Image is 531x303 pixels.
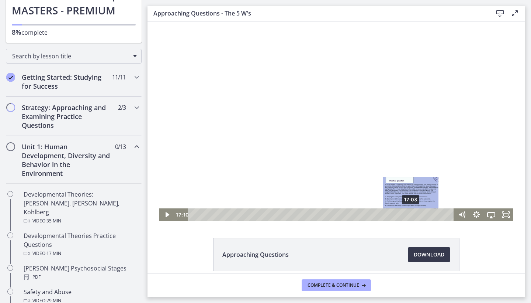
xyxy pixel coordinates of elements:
[12,28,21,37] span: 8%
[153,9,481,18] h3: Approaching Questions - The 5 W's
[302,279,371,291] button: Complete & continue
[24,264,139,282] div: [PERSON_NAME] Psychosocial Stages
[118,103,126,112] span: 2 / 3
[22,73,112,91] h2: Getting Started: Studying for Success
[408,247,450,262] a: Download
[24,249,139,258] div: Video
[45,249,61,258] span: · 17 min
[24,217,139,225] div: Video
[24,273,139,282] div: PDF
[351,187,366,200] button: Fullscreen
[22,142,112,178] h2: Unit 1: Human Development, Diversity and Behavior in the Environment
[45,217,61,225] span: · 35 min
[336,187,351,200] button: Airplay
[308,282,359,288] span: Complete & continue
[307,187,322,200] button: Mute
[24,190,139,225] div: Developmental Theories: [PERSON_NAME], [PERSON_NAME], Kohlberg
[414,250,444,259] span: Download
[12,52,129,60] span: Search by lesson title
[222,250,289,259] span: Approaching Questions
[6,73,15,82] i: Completed
[6,49,142,64] div: Search by lesson title
[22,103,112,130] h2: Strategy: Approaching and Examining Practice Questions
[12,28,136,37] p: complete
[322,187,336,200] button: Show settings menu
[147,21,525,221] iframe: Video Lesson
[115,142,126,151] span: 0 / 13
[112,73,126,82] span: 11 / 11
[24,231,139,258] div: Developmental Theories Practice Questions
